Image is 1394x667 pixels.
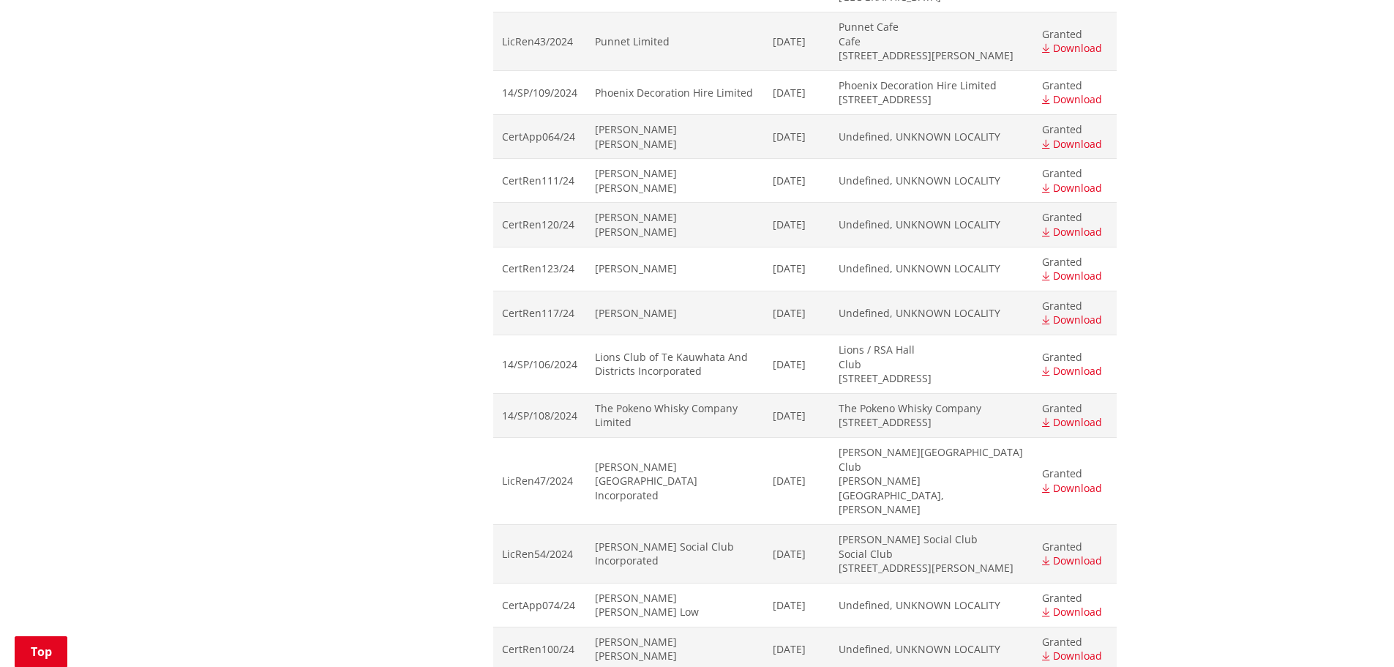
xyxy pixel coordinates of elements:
[1042,78,1107,93] span: Granted
[1042,299,1107,313] span: Granted
[493,159,586,203] td: CertRen111/24
[839,547,1024,562] span: Social Club
[1042,181,1102,195] a: Download
[839,217,1024,232] span: Undefined, UNKNOWN LOCALITY
[1053,554,1102,567] span: Download
[493,203,586,247] td: CertRen120/24
[839,561,1024,575] span: [STREET_ADDRESS][PERSON_NAME]
[764,437,830,524] td: [DATE]
[839,34,1024,49] span: Cafe
[839,20,1024,34] span: Punnet Cafe
[15,636,67,667] a: Top
[839,130,1024,144] span: Undefined, UNKNOWN LOCALITY
[764,159,830,203] td: [DATE]
[839,460,1024,474] span: Club
[1042,649,1102,663] a: Download
[839,401,1024,416] span: The Pokeno Whisky Company
[493,583,586,627] td: CertApp074/24
[1053,225,1102,239] span: Download
[586,583,764,627] td: [PERSON_NAME] [PERSON_NAME] Low
[586,203,764,247] td: [PERSON_NAME] [PERSON_NAME]
[493,12,586,71] td: LicRen43/2024
[586,393,764,437] td: The Pokeno Whisky Company Limited
[839,343,1024,357] span: Lions / RSA Hall
[839,78,1024,93] span: Phoenix Decoration Hire Limited
[839,357,1024,372] span: Club
[1053,269,1102,283] span: Download
[1042,255,1107,269] span: Granted
[1053,605,1102,619] span: Download
[586,70,764,114] td: Phoenix Decoration Hire Limited
[764,524,830,583] td: [DATE]
[839,642,1024,657] span: Undefined, UNKNOWN LOCALITY
[764,70,830,114] td: [DATE]
[839,92,1024,107] span: [STREET_ADDRESS]
[839,445,1024,460] span: [PERSON_NAME][GEOGRAPHIC_DATA]
[1327,605,1379,658] iframe: Messenger Launcher
[839,306,1024,321] span: Undefined, UNKNOWN LOCALITY
[1042,554,1102,567] a: Download
[1042,591,1107,605] span: Granted
[1042,210,1107,225] span: Granted
[1042,27,1107,42] span: Granted
[839,371,1024,386] span: [STREET_ADDRESS]
[493,393,586,437] td: 14/SP/108/2024
[1042,364,1102,378] a: Download
[1053,313,1102,327] span: Download
[493,70,586,114] td: 14/SP/109/2024
[586,159,764,203] td: [PERSON_NAME] [PERSON_NAME]
[586,437,764,524] td: [PERSON_NAME][GEOGRAPHIC_DATA] Incorporated
[1042,415,1102,429] a: Download
[1042,122,1107,137] span: Granted
[1042,605,1102,619] a: Download
[1042,41,1102,55] a: Download
[764,203,830,247] td: [DATE]
[1053,364,1102,378] span: Download
[1042,635,1107,649] span: Granted
[1053,92,1102,106] span: Download
[764,291,830,335] td: [DATE]
[1053,415,1102,429] span: Download
[839,48,1024,63] span: [STREET_ADDRESS][PERSON_NAME]
[493,335,586,393] td: 14/SP/106/2024
[839,474,1024,517] span: [PERSON_NAME][GEOGRAPHIC_DATA], [PERSON_NAME]
[1042,401,1107,416] span: Granted
[586,115,764,159] td: [PERSON_NAME] [PERSON_NAME]
[764,393,830,437] td: [DATE]
[1042,269,1102,283] a: Download
[586,247,764,291] td: [PERSON_NAME]
[1042,92,1102,106] a: Download
[1042,313,1102,327] a: Download
[764,115,830,159] td: [DATE]
[839,261,1024,276] span: Undefined, UNKNOWN LOCALITY
[1053,481,1102,495] span: Download
[1042,225,1102,239] a: Download
[764,247,830,291] td: [DATE]
[1042,350,1107,365] span: Granted
[1053,649,1102,663] span: Download
[1042,481,1102,495] a: Download
[1053,137,1102,151] span: Download
[1053,41,1102,55] span: Download
[1042,466,1107,481] span: Granted
[586,291,764,335] td: [PERSON_NAME]
[764,583,830,627] td: [DATE]
[1042,540,1107,554] span: Granted
[493,247,586,291] td: CertRen123/24
[1042,166,1107,181] span: Granted
[764,12,830,71] td: [DATE]
[764,335,830,393] td: [DATE]
[493,524,586,583] td: LicRen54/2024
[493,437,586,524] td: LicRen47/2024
[586,524,764,583] td: [PERSON_NAME] Social Club Incorporated
[1042,137,1102,151] a: Download
[839,415,1024,430] span: [STREET_ADDRESS]
[839,598,1024,613] span: Undefined, UNKNOWN LOCALITY
[839,174,1024,188] span: Undefined, UNKNOWN LOCALITY
[586,12,764,71] td: Punnet Limited
[1053,181,1102,195] span: Download
[586,335,764,393] td: Lions Club of Te Kauwhata And Districts Incorporated
[839,532,1024,547] span: [PERSON_NAME] Social Club
[493,115,586,159] td: CertApp064/24
[493,291,586,335] td: CertRen117/24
